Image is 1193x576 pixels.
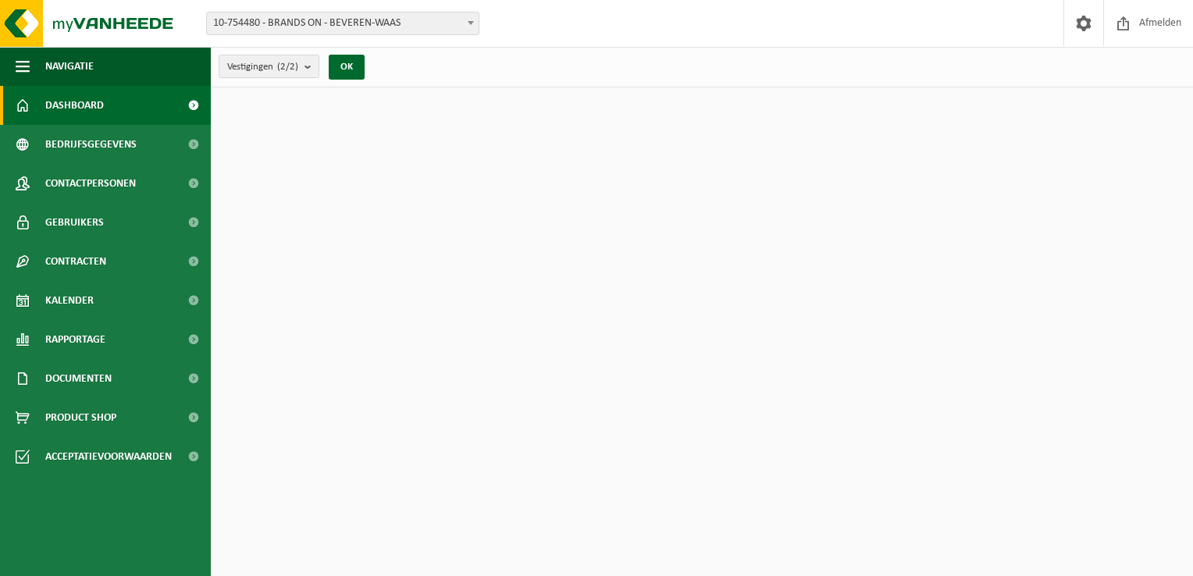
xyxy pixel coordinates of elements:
span: Dashboard [45,86,104,125]
button: OK [329,55,365,80]
span: Gebruikers [45,203,104,242]
span: Vestigingen [227,55,298,79]
span: Kalender [45,281,94,320]
button: Vestigingen(2/2) [219,55,319,78]
count: (2/2) [277,62,298,72]
span: Contracten [45,242,106,281]
span: Bedrijfsgegevens [45,125,137,164]
span: Product Shop [45,398,116,437]
span: 10-754480 - BRANDS ON - BEVEREN-WAAS [206,12,479,35]
span: Rapportage [45,320,105,359]
span: Contactpersonen [45,164,136,203]
span: Navigatie [45,47,94,86]
span: Acceptatievoorwaarden [45,437,172,476]
span: Documenten [45,359,112,398]
span: 10-754480 - BRANDS ON - BEVEREN-WAAS [207,12,479,34]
